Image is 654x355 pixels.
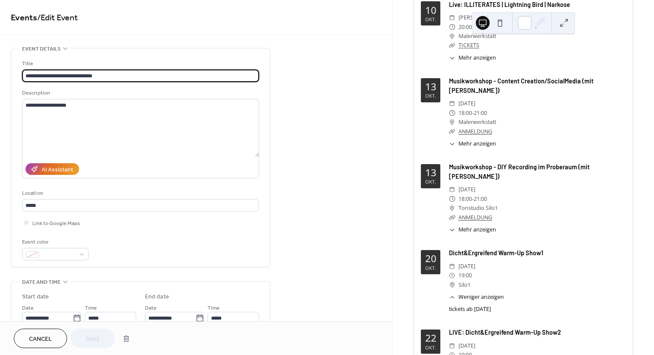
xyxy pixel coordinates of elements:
[22,59,257,68] div: Title
[458,271,472,280] span: 19:00
[458,54,496,62] span: Mehr anzeigen
[458,41,479,49] a: TICKETS
[449,185,455,194] div: ​
[22,89,257,98] div: Description
[449,271,455,280] div: ​
[458,22,472,32] span: 20:00
[449,22,455,32] div: ​
[22,304,34,313] span: Date
[458,32,496,41] span: Malerwerkstatt
[449,77,593,94] a: Musikworkshop - Content Creation/SocialMedia (mit [PERSON_NAME])
[425,254,436,264] div: 20
[449,328,626,337] div: LIVE: Dicht&Ergreifend Warm-Up Show2
[145,292,169,301] div: End date
[449,41,455,50] div: ​
[42,165,73,174] div: AI Assistant
[29,335,52,344] span: Cancel
[449,293,504,301] button: ​Weniger anzeigen
[425,266,436,270] div: Okt.
[474,194,487,203] span: 21:00
[425,168,436,178] div: 13
[425,82,436,92] div: 13
[449,1,570,8] a: Live: ILLITERATES | Lightning Bird | Narkose
[458,293,504,301] span: Weniger anzeigen
[37,10,78,26] span: / Edit Event
[425,6,436,16] div: 10
[449,32,455,41] div: ​
[458,128,492,135] a: ANMELDUNG
[449,54,496,62] button: ​Mehr anzeigen
[22,278,61,287] span: Date and time
[425,345,436,350] div: Okt.
[472,194,474,203] span: -
[449,341,455,350] div: ​
[458,140,496,148] span: Mehr anzeigen
[474,108,487,117] span: 21:00
[22,292,49,301] div: Start date
[22,44,61,54] span: Event details
[14,329,67,348] button: Cancel
[458,99,475,108] span: [DATE]
[449,140,496,148] button: ​Mehr anzeigen
[22,238,87,247] div: Event color
[458,280,471,289] span: Silo1
[458,262,475,271] span: [DATE]
[449,226,496,234] button: ​Mehr anzeigen
[449,262,455,271] div: ​
[425,179,436,184] div: Okt.
[458,108,472,117] span: 18:00
[208,304,220,313] span: Time
[449,99,455,108] div: ​
[11,10,37,26] a: Events
[449,117,455,127] div: ​
[449,248,626,258] div: Dicht&Ergreifend Warm-Up Show1
[449,127,455,136] div: ​
[449,163,590,180] a: Musikworkshop - DIY Recording im Proberaum (mit [PERSON_NAME])
[26,163,79,175] button: AI Assistant
[458,194,472,203] span: 18:00
[458,214,492,221] a: ANMELDUNG
[425,17,436,22] div: Okt.
[458,226,496,234] span: Mehr anzeigen
[449,13,455,22] div: ​
[449,280,455,289] div: ​
[449,54,455,62] div: ​
[458,13,518,22] span: [PERSON_NAME][DATE]
[425,333,436,343] div: 22
[85,304,97,313] span: Time
[472,108,474,117] span: -
[32,219,80,228] span: Link to Google Maps
[449,203,455,212] div: ​
[458,203,498,212] span: Tonstudio Silo1
[22,189,257,198] div: Location
[449,194,455,203] div: ​
[449,140,455,148] div: ​
[458,185,475,194] span: [DATE]
[449,293,455,301] div: ​
[145,304,157,313] span: Date
[425,93,436,98] div: Okt.
[449,305,626,314] div: tickets ab [DATE]
[449,108,455,117] div: ​
[449,226,455,234] div: ​
[458,117,496,127] span: Malerwerkstatt
[458,341,475,350] span: [DATE]
[449,213,455,222] div: ​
